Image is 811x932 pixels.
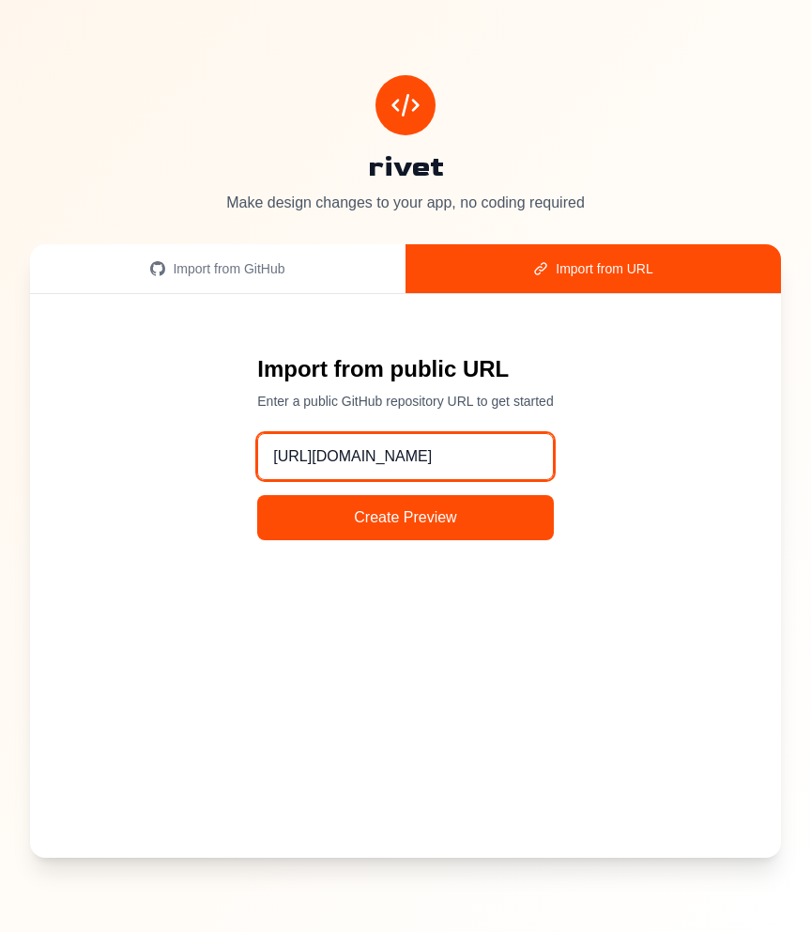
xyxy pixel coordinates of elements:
p: Make design changes to your app, no coding required [30,192,781,214]
input: https://github.com/owner/repo [257,433,553,480]
h1: rivet [30,150,781,184]
button: Create Preview [257,495,553,540]
div: Import from URL [428,259,758,278]
div: Import from GitHub [53,259,383,278]
p: Enter a public GitHub repository URL to get started [257,392,553,411]
h2: Import from public URL [257,354,553,384]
